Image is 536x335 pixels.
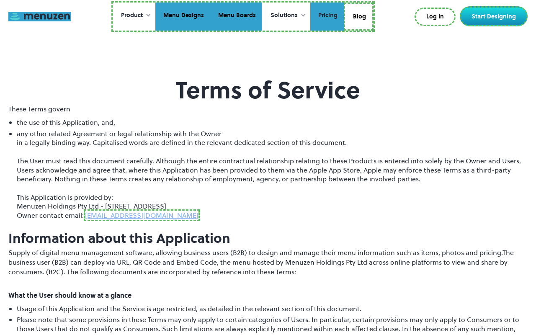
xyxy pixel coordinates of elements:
p: These Terms govern [8,104,528,114]
a: Blog [344,3,374,31]
h1: Terms of Service [107,76,429,104]
a: Menu Boards [210,3,262,31]
div: Product [121,11,143,20]
li: Usage of this Application and the Service is age restricted, as detailed in the relevant section ... [17,304,528,316]
div: Product [113,3,155,28]
div: Solutions [262,3,310,28]
a: Menu Designs [155,3,210,31]
a: Log In [415,8,456,26]
div: Solutions [271,11,298,20]
strong: What the User should know at a glance [8,291,131,300]
li: any other related Agreement or legal relationship with the Owner in a legally binding way. Capita... [17,129,528,222]
a: [EMAIL_ADDRESS][DOMAIN_NAME] [84,209,200,221]
p: Supply of digital menu management software, allowing business users (B2B) to design and manage th... [8,248,528,300]
a: Start Designing [460,6,528,26]
li: the use of this Application, and, [17,118,528,129]
a: Pricing [310,3,344,31]
h2: Information about this Application [8,231,528,246]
